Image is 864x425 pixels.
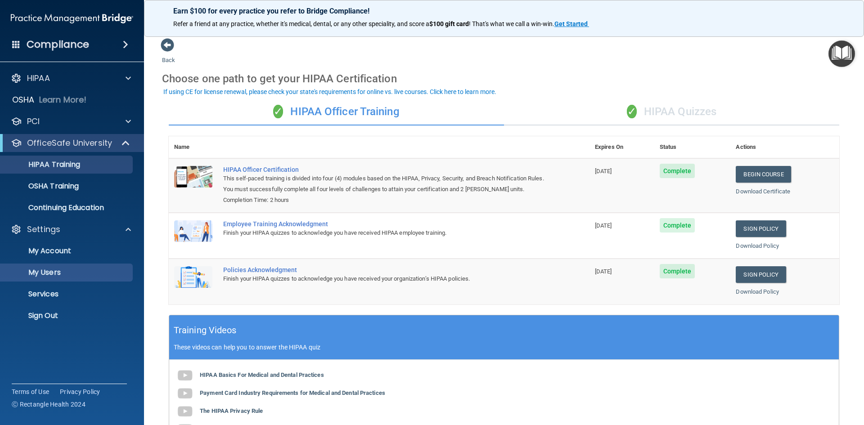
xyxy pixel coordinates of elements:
[730,136,839,158] th: Actions
[6,160,80,169] p: HIPAA Training
[39,94,87,105] p: Learn More!
[27,38,89,51] h4: Compliance
[27,73,50,84] p: HIPAA
[27,116,40,127] p: PCI
[11,73,131,84] a: HIPAA
[595,168,612,174] span: [DATE]
[554,20,589,27] a: Get Started
[736,220,786,237] a: Sign Policy
[223,166,544,173] a: HIPAA Officer Certification
[173,7,835,15] p: Earn $100 for every practice you refer to Bridge Compliance!
[660,218,695,233] span: Complete
[11,9,133,27] img: PMB logo
[223,173,544,195] div: This self-paced training is divided into four (4) modules based on the HIPAA, Privacy, Security, ...
[595,268,612,275] span: [DATE]
[162,66,846,92] div: Choose one path to get your HIPAA Certification
[176,403,194,421] img: gray_youtube_icon.38fcd6cc.png
[6,203,129,212] p: Continuing Education
[554,20,588,27] strong: Get Started
[660,264,695,278] span: Complete
[27,138,112,148] p: OfficeSafe University
[6,246,129,255] p: My Account
[200,371,324,378] b: HIPAA Basics For Medical and Dental Practices
[736,188,790,195] a: Download Certificate
[504,98,839,125] div: HIPAA Quizzes
[174,344,834,351] p: These videos can help you to answer the HIPAA quiz
[469,20,554,27] span: ! That's what we call a win-win.
[736,288,779,295] a: Download Policy
[163,89,496,95] div: If using CE for license renewal, please check your state's requirements for online vs. live cours...
[736,242,779,249] a: Download Policy
[654,136,731,158] th: Status
[11,224,131,235] a: Settings
[169,98,504,125] div: HIPAA Officer Training
[200,389,385,396] b: Payment Card Industry Requirements for Medical and Dental Practices
[162,87,498,96] button: If using CE for license renewal, please check your state's requirements for online vs. live cours...
[27,224,60,235] p: Settings
[6,290,129,299] p: Services
[223,273,544,284] div: Finish your HIPAA quizzes to acknowledge you have received your organization’s HIPAA policies.
[176,367,194,385] img: gray_youtube_icon.38fcd6cc.png
[627,105,637,118] span: ✓
[828,40,855,67] button: Open Resource Center
[176,385,194,403] img: gray_youtube_icon.38fcd6cc.png
[12,94,35,105] p: OSHA
[595,222,612,229] span: [DATE]
[429,20,469,27] strong: $100 gift card
[223,228,544,238] div: Finish your HIPAA quizzes to acknowledge you have received HIPAA employee training.
[736,266,786,283] a: Sign Policy
[12,400,85,409] span: Ⓒ Rectangle Health 2024
[169,136,218,158] th: Name
[736,166,791,183] a: Begin Course
[273,105,283,118] span: ✓
[12,387,49,396] a: Terms of Use
[6,268,129,277] p: My Users
[60,387,100,396] a: Privacy Policy
[589,136,654,158] th: Expires On
[200,407,263,414] b: The HIPAA Privacy Rule
[223,266,544,273] div: Policies Acknowledgment
[223,195,544,206] div: Completion Time: 2 hours
[11,138,130,148] a: OfficeSafe University
[6,182,79,191] p: OSHA Training
[173,20,429,27] span: Refer a friend at any practice, whether it's medical, dental, or any other speciality, and score a
[174,322,237,338] h5: Training Videos
[162,46,175,63] a: Back
[6,311,129,320] p: Sign Out
[223,220,544,228] div: Employee Training Acknowledgment
[660,164,695,178] span: Complete
[11,116,131,127] a: PCI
